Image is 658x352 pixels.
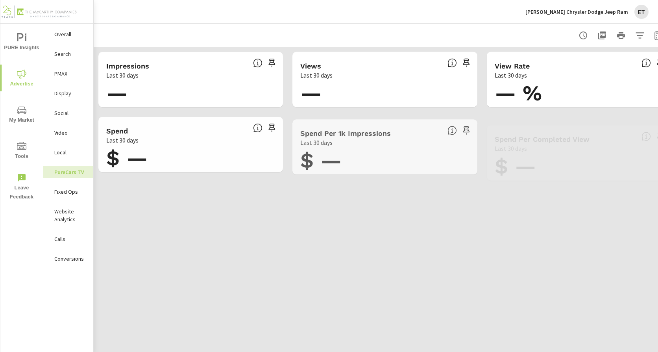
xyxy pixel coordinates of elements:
span: Percentage of Impressions where the ad was viewed completely. “Impressions” divided by “Views”. [... [641,58,651,68]
p: PureCars TV [54,168,87,176]
h1: — [300,80,469,107]
span: Save this to your personalized report [460,57,473,69]
button: "Export Report to PDF" [594,28,610,43]
p: Search [54,50,87,58]
p: Video [54,129,87,137]
h5: Spend Per Completed View [495,135,590,143]
div: Calls [43,233,93,245]
button: Print Report [613,28,629,43]
div: PureCars TV [43,166,93,178]
h5: Spend Per 1k Impressions [300,129,391,137]
span: Save this to your personalized report [460,124,473,137]
span: Save this to your personalized report [266,57,278,69]
h5: Spend [106,127,128,135]
div: Local [43,146,93,158]
p: Calls [54,235,87,243]
span: Cost of your connected TV ad campaigns. [Source: This data is provided by the video advertising p... [253,123,262,133]
div: Fixed Ops [43,186,93,198]
span: Leave Feedback [3,173,41,202]
div: ET [634,5,649,19]
div: Website Analytics [43,206,93,225]
div: Conversions [43,253,93,265]
div: Video [43,127,93,139]
p: Conversions [54,255,87,263]
p: Last 30 days [495,70,527,80]
div: Overall [43,28,93,40]
div: Display [43,87,93,99]
span: Total spend per 1,000 impressions. [Source: This data is provided by the video advertising platform] [447,126,457,135]
p: Fixed Ops [54,188,87,196]
span: Number of times your connected TV ad was viewed completely by a user. [Source: This data is provi... [447,58,457,68]
span: Advertise [3,69,41,89]
p: Social [54,109,87,117]
p: Display [54,89,87,97]
p: Last 30 days [495,144,527,153]
span: Number of times your connected TV ad was presented to a user. [Source: This data is provided by t... [253,58,262,68]
p: Last 30 days [300,138,333,147]
h1: $ — [106,145,275,172]
span: Tools [3,142,41,161]
h5: View Rate [495,62,530,70]
p: PMAX [54,70,87,78]
h1: — [106,80,275,107]
div: Social [43,107,93,119]
span: PURE Insights [3,33,41,52]
h1: $ — [300,147,469,174]
span: Total spend per 1,000 impressions. [Source: This data is provided by the video advertising platform] [641,132,651,141]
p: Last 30 days [300,70,333,80]
p: Local [54,148,87,156]
p: Last 30 days [106,135,139,145]
div: Search [43,48,93,60]
p: Website Analytics [54,207,87,223]
p: Last 30 days [106,70,139,80]
div: PMAX [43,68,93,80]
div: nav menu [0,24,43,205]
span: Save this to your personalized report [266,122,278,134]
p: [PERSON_NAME] Chrysler Dodge Jeep Ram [525,8,628,15]
p: Overall [54,30,87,38]
h5: Impressions [106,62,149,70]
span: My Market [3,106,41,125]
h5: Views [300,62,321,70]
button: Apply Filters [632,28,648,43]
